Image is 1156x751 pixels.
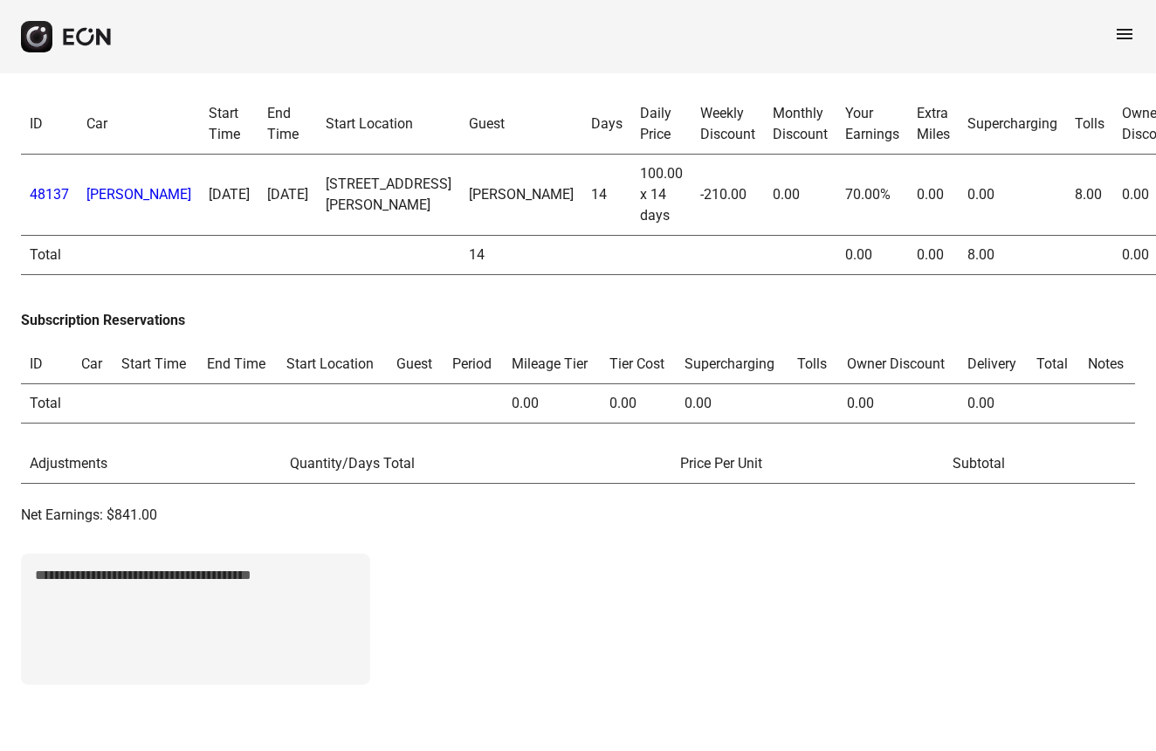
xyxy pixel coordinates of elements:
[113,345,198,384] th: Start Time
[582,155,631,236] td: 14
[200,155,258,236] td: [DATE]
[444,345,503,384] th: Period
[676,345,788,384] th: Supercharging
[1079,345,1135,384] th: Notes
[21,94,78,155] th: ID
[959,345,1029,384] th: Delivery
[317,155,460,236] td: [STREET_ADDRESS][PERSON_NAME]
[460,236,582,275] td: 14
[692,155,764,236] td: -210.00
[21,384,72,424] td: Total
[317,94,460,155] th: Start Location
[764,155,836,236] td: 0.00
[959,94,1066,155] th: Supercharging
[503,345,601,384] th: Mileage Tier
[78,94,200,155] th: Car
[671,444,944,484] th: Price Per Unit
[959,236,1066,275] td: 8.00
[944,444,1135,484] th: Subtotal
[1066,155,1113,236] td: 8.00
[959,384,1029,424] td: 0.00
[258,94,317,155] th: End Time
[640,163,683,226] div: 100.00 x 14 days
[692,94,764,155] th: Weekly Discount
[21,236,78,275] td: Total
[30,186,69,203] a: 48137
[21,444,281,484] th: Adjustments
[908,155,959,236] td: 0.00
[86,186,191,203] a: [PERSON_NAME]
[601,384,677,424] td: 0.00
[764,94,836,155] th: Monthly Discount
[278,345,388,384] th: Start Location
[908,94,959,155] th: Extra Miles
[281,444,671,484] th: Quantity/Days Total
[1114,24,1135,45] span: menu
[258,155,317,236] td: [DATE]
[388,345,444,384] th: Guest
[1028,345,1079,384] th: Total
[200,94,258,155] th: Start Time
[836,94,908,155] th: Your Earnings
[631,94,692,155] th: Daily Price
[460,155,582,236] td: [PERSON_NAME]
[21,345,72,384] th: ID
[503,384,601,424] td: 0.00
[582,94,631,155] th: Days
[198,345,278,384] th: End Time
[908,236,959,275] td: 0.00
[788,345,838,384] th: Tolls
[601,345,677,384] th: Tier Cost
[838,384,959,424] td: 0.00
[838,345,959,384] th: Owner Discount
[836,236,908,275] td: 0.00
[836,155,908,236] td: 70.00%
[21,310,1135,331] h3: Subscription Reservations
[959,155,1066,236] td: 0.00
[72,345,113,384] th: Car
[460,94,582,155] th: Guest
[21,505,1135,526] p: Net Earnings: $841.00
[1066,94,1113,155] th: Tolls
[676,384,788,424] td: 0.00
